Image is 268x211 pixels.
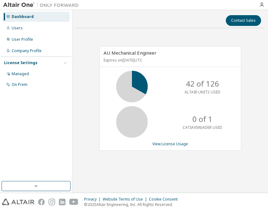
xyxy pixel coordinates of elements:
img: instagram.svg [48,199,55,205]
div: Users [12,26,23,31]
div: License Settings [4,60,37,65]
img: facebook.svg [38,199,45,205]
p: CATIAV5READER USED [183,125,222,130]
button: Contact Sales [226,15,261,26]
div: Company Profile [12,48,42,53]
span: AU Mechanical Engineer [104,50,157,56]
img: youtube.svg [69,199,78,205]
div: Privacy [84,197,103,202]
img: altair_logo.svg [2,199,34,205]
img: Altair One [3,2,82,8]
a: View License Usage [152,141,188,147]
div: On Prem [12,82,27,87]
div: User Profile [12,37,33,42]
p: © 2025 Altair Engineering, Inc. All Rights Reserved. [84,202,181,207]
div: Dashboard [12,14,34,19]
p: 42 of 126 [186,78,219,89]
p: ALTAIR UNITS USED [185,89,220,95]
div: Managed [12,71,29,76]
div: Website Terms of Use [103,197,149,202]
img: linkedin.svg [59,199,66,205]
p: 0 of 1 [192,114,213,124]
div: Cookie Consent [149,197,181,202]
p: Expires on [DATE] UTC [104,57,236,63]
